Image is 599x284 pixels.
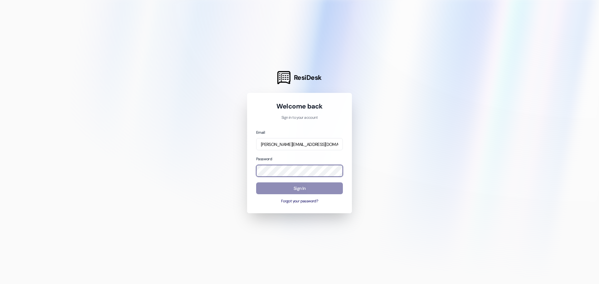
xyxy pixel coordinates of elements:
[277,71,290,84] img: ResiDesk Logo
[256,182,343,195] button: Sign In
[294,73,322,82] span: ResiDesk
[256,199,343,204] button: Forgot your password?
[256,115,343,121] p: Sign in to your account
[256,156,272,161] label: Password
[256,138,343,150] input: name@example.com
[256,102,343,111] h1: Welcome back
[256,130,265,135] label: Email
